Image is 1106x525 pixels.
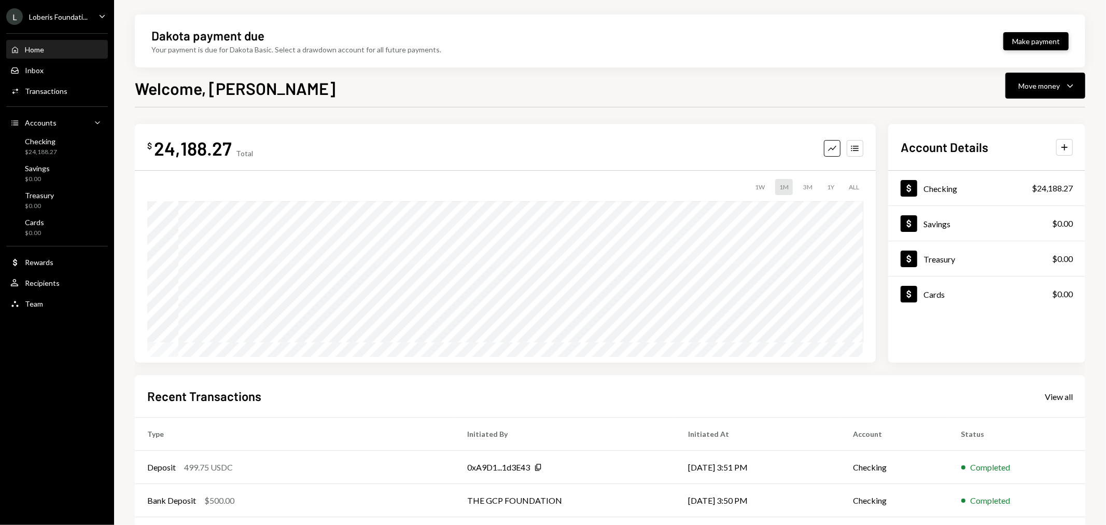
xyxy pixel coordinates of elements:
[204,494,234,507] div: $500.00
[25,137,57,146] div: Checking
[923,184,957,194] div: Checking
[147,494,196,507] div: Bank Deposit
[971,494,1011,507] div: Completed
[25,191,54,200] div: Treasury
[147,141,152,151] div: $
[151,27,264,44] div: Dakota payment due
[6,8,23,25] div: L
[25,45,44,54] div: Home
[923,219,950,229] div: Savings
[888,241,1085,276] a: Treasury$0.00
[949,418,1085,451] th: Status
[147,461,176,474] div: Deposit
[841,418,948,451] th: Account
[147,388,261,405] h2: Recent Transactions
[1018,80,1060,91] div: Move money
[6,113,108,132] a: Accounts
[888,277,1085,311] a: Cards$0.00
[25,118,57,127] div: Accounts
[6,40,108,59] a: Home
[6,253,108,271] a: Rewards
[6,61,108,79] a: Inbox
[923,254,955,264] div: Treasury
[6,294,108,313] a: Team
[25,87,67,95] div: Transactions
[901,139,988,156] h2: Account Details
[676,451,841,484] td: [DATE] 3:51 PM
[25,299,43,308] div: Team
[845,179,863,195] div: ALL
[184,461,233,474] div: 499.75 USDC
[6,273,108,292] a: Recipients
[676,418,841,451] th: Initiated At
[888,206,1085,241] a: Savings$0.00
[455,418,676,451] th: Initiated By
[25,258,53,267] div: Rewards
[6,188,108,213] a: Treasury$0.00
[841,484,948,517] td: Checking
[135,78,335,99] h1: Welcome, [PERSON_NAME]
[1032,182,1073,195] div: $24,188.27
[1005,73,1085,99] button: Move money
[25,66,44,75] div: Inbox
[1045,392,1073,402] div: View all
[923,289,945,299] div: Cards
[154,136,232,160] div: 24,188.27
[25,148,57,157] div: $24,188.27
[676,484,841,517] td: [DATE] 3:50 PM
[25,218,44,227] div: Cards
[6,134,108,159] a: Checking$24,188.27
[25,279,60,287] div: Recipients
[455,484,676,517] td: THE GCP FOUNDATION
[823,179,838,195] div: 1Y
[1052,217,1073,230] div: $0.00
[888,171,1085,205] a: Checking$24,188.27
[467,461,530,474] div: 0xA9D1...1d3E43
[799,179,817,195] div: 3M
[751,179,769,195] div: 1W
[6,161,108,186] a: Savings$0.00
[1003,32,1069,50] button: Make payment
[1045,391,1073,402] a: View all
[151,44,441,55] div: Your payment is due for Dakota Basic. Select a drawdown account for all future payments.
[25,164,50,173] div: Savings
[236,149,253,158] div: Total
[775,179,793,195] div: 1M
[1052,288,1073,300] div: $0.00
[135,418,455,451] th: Type
[841,451,948,484] td: Checking
[971,461,1011,474] div: Completed
[25,202,54,211] div: $0.00
[6,215,108,240] a: Cards$0.00
[25,175,50,184] div: $0.00
[6,81,108,100] a: Transactions
[25,229,44,238] div: $0.00
[29,12,88,21] div: Loberis Foundati...
[1052,253,1073,265] div: $0.00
